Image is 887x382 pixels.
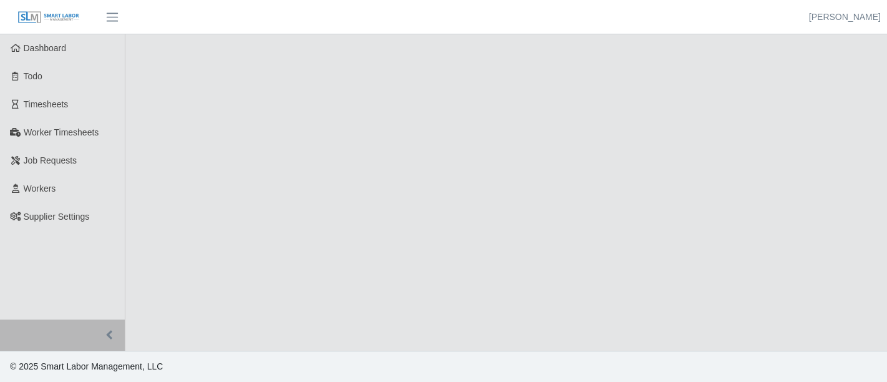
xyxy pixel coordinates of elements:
[24,127,99,137] span: Worker Timesheets
[24,71,42,81] span: Todo
[24,43,67,53] span: Dashboard
[10,361,163,371] span: © 2025 Smart Labor Management, LLC
[24,99,69,109] span: Timesheets
[24,184,56,193] span: Workers
[24,155,77,165] span: Job Requests
[24,212,90,222] span: Supplier Settings
[809,11,881,24] a: [PERSON_NAME]
[17,11,80,24] img: SLM Logo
